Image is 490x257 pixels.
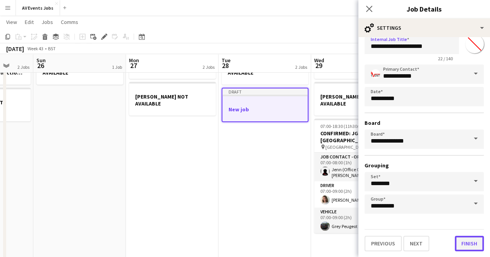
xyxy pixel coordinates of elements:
app-card-role: Driver1/107:00-09:00 (2h)[PERSON_NAME] [314,181,401,208]
h3: [PERSON_NAME] NOT AVAILABLE [129,93,216,107]
h3: New job [222,106,308,113]
h3: Board [364,119,484,126]
a: Edit [22,17,37,27]
span: Mon [129,57,139,64]
h3: CONFIRMED: JGS1777 - [GEOGRAPHIC_DATA] - TVS698666/1 [314,130,401,144]
span: Wed [314,57,324,64]
span: Week 43 [26,46,45,51]
button: Finish [455,236,484,251]
a: Jobs [38,17,56,27]
span: View [6,19,17,26]
span: 29 [313,61,324,70]
span: [GEOGRAPHIC_DATA] - [GEOGRAPHIC_DATA] [325,144,382,150]
span: Jobs [41,19,53,26]
div: [DATE] [6,45,24,53]
span: 27 [128,61,139,70]
span: 07:00-18:30 (11h30m) [320,123,363,129]
span: Sun [36,57,46,64]
button: AV Events Jobs [16,0,60,15]
div: BST [48,46,56,51]
div: 2 Jobs [295,64,307,70]
app-job-card: DraftNew job [222,88,308,122]
h3: Job Details [358,4,490,14]
div: Settings [358,19,490,37]
a: Comms [58,17,81,27]
a: View [3,17,20,27]
button: Previous [364,236,402,251]
div: 1 Job [112,64,122,70]
app-job-card: [PERSON_NAME] NOT AVAILABLE [129,82,216,116]
app-card-role: Vehicle1/107:00-09:00 (2h)Grey Peugeot RA72GDX [314,208,401,234]
h3: Grouping [364,162,484,169]
div: 2 Jobs [203,64,215,70]
span: 22 / 140 [432,56,459,61]
h3: [PERSON_NAME] NOT AVAILABLE [314,93,401,107]
div: 2 Jobs [17,64,29,70]
app-job-card: [PERSON_NAME] NOT AVAILABLE [314,82,401,116]
span: Tue [222,57,230,64]
span: 26 [35,61,46,70]
div: Draft [222,89,308,95]
app-card-role: Job contact - Office1/107:00-08:00 (1h)Jenn (Office Contact) [PERSON_NAME] [314,153,401,181]
span: Edit [25,19,34,26]
span: Comms [61,19,78,26]
app-job-card: 07:00-18:30 (11h30m)5/5CONFIRMED: JGS1777 - [GEOGRAPHIC_DATA] - TVS698666/1 [GEOGRAPHIC_DATA] - [... [314,119,401,233]
button: Next [403,236,429,251]
span: 28 [220,61,230,70]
